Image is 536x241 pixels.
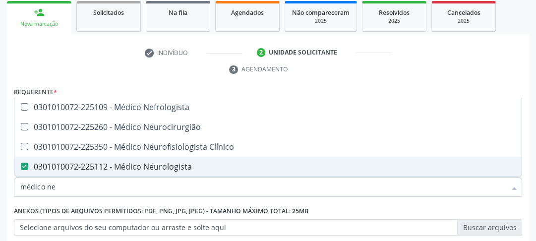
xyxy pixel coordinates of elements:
[269,48,337,57] div: Unidade solicitante
[14,85,57,100] label: Requerente
[34,7,45,18] div: person_add
[20,123,516,131] div: 0301010072-225260 - Médico Neurocirurgião
[447,8,480,17] span: Cancelados
[20,163,516,171] div: 0301010072-225112 - Médico Neurologista
[379,8,410,17] span: Resolvidos
[292,8,350,17] span: Não compareceram
[20,103,516,111] div: 0301010072-225109 - Médico Nefrologista
[169,8,187,17] span: Na fila
[257,48,266,57] div: 2
[14,204,308,219] label: Anexos (Tipos de arquivos permitidos: PDF, PNG, JPG, JPEG) - Tamanho máximo total: 25MB
[14,20,64,28] div: Nova marcação
[20,143,516,151] div: 0301010072-225350 - Médico Neurofisiologista Clínico
[93,8,124,17] span: Solicitados
[20,177,506,197] input: Buscar por procedimentos
[292,17,350,25] div: 2025
[439,17,488,25] div: 2025
[231,8,264,17] span: Agendados
[369,17,419,25] div: 2025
